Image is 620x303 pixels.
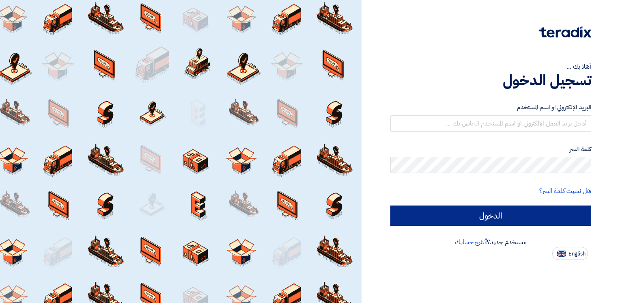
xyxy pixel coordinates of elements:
img: Teradix logo [539,26,591,38]
input: الدخول [390,206,591,226]
a: هل نسيت كلمة السر؟ [539,186,591,196]
div: مستخدم جديد؟ [390,237,591,247]
button: English [552,247,588,260]
span: English [568,251,586,257]
h1: تسجيل الدخول [390,71,591,89]
a: أنشئ حسابك [455,237,487,247]
label: كلمة السر [390,145,591,154]
input: أدخل بريد العمل الإلكتروني او اسم المستخدم الخاص بك ... [390,115,591,132]
label: البريد الإلكتروني او اسم المستخدم [390,103,591,112]
div: أهلا بك ... [390,62,591,71]
img: en-US.png [557,251,566,257]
